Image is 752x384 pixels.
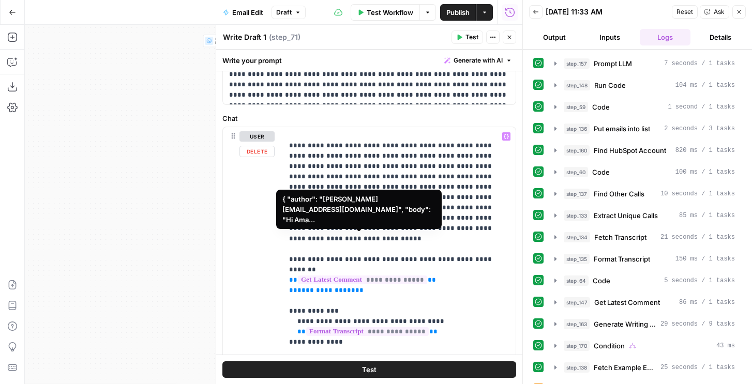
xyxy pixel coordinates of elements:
div: Write your prompt [216,50,522,71]
button: 820 ms / 1 tasks [548,142,741,159]
span: 820 ms / 1 tasks [675,146,735,155]
button: 2 seconds / 3 tasks [548,120,741,137]
span: Fetch Example Emails [594,362,656,373]
label: Chat [222,113,516,124]
button: Inputs [584,29,636,45]
span: Fetch Transcript [594,232,646,242]
span: 1 second / 1 tasks [668,102,735,112]
span: step_170 [564,341,590,351]
span: Find Other Calls [594,189,644,199]
button: 150 ms / 1 tasks [548,251,741,267]
button: 21 seconds / 1 tasks [548,229,741,245]
span: step_133 [564,210,590,221]
span: step_147 [564,297,590,308]
span: 29 seconds / 9 tasks [660,319,735,329]
button: user [239,131,275,142]
span: Email Edit [232,7,263,18]
span: Put emails into list [594,124,650,134]
button: Details [695,29,746,45]
span: step_148 [564,80,590,90]
span: Publish [446,7,470,18]
span: step_136 [564,124,590,134]
span: 25 seconds / 1 tasks [660,363,735,372]
button: 7 seconds / 1 tasks [548,55,741,72]
button: 25 seconds / 1 tasks [548,359,741,376]
button: 5 seconds / 1 tasks [548,272,741,289]
span: Code [592,102,610,112]
span: Code [592,167,610,177]
span: 43 ms [716,341,735,350]
button: 43 ms [548,337,741,354]
span: step_59 [564,102,588,112]
span: step_64 [564,275,589,286]
span: 86 ms / 1 tasks [679,298,735,307]
button: 10 seconds / 1 tasks [548,186,741,202]
button: Test [222,361,516,378]
span: 7 seconds / 1 tasks [664,59,735,68]
button: 86 ms / 1 tasks [548,294,741,311]
button: Ask [700,5,729,19]
button: Reset [672,5,698,19]
div: Run Code · PythonFormat KB Search ResultsStep 169 [203,35,283,47]
button: 29 seconds / 9 tasks [548,316,741,332]
span: step_157 [564,58,590,69]
span: 104 ms / 1 tasks [675,81,735,90]
span: Run Code [594,80,626,90]
button: 1 second / 1 tasks [548,99,741,115]
span: 85 ms / 1 tasks [679,211,735,220]
span: 150 ms / 1 tasks [675,254,735,264]
button: Email Edit [217,4,269,21]
span: ( step_71 ) [269,32,300,42]
span: Generate Writing Instructions [594,319,656,329]
span: Test Workflow [367,7,413,18]
span: 100 ms / 1 tasks [675,167,735,177]
span: step_135 [564,254,590,264]
span: step_163 [564,319,590,329]
button: Logs [640,29,691,45]
span: Reset [676,7,693,17]
span: Test [362,364,377,375]
span: step_137 [564,189,590,199]
button: Draft [272,6,306,19]
button: 104 ms / 1 tasks [548,77,741,94]
span: Find HubSpot Account [594,145,666,156]
button: Test Workflow [351,4,419,21]
span: Condition [594,341,625,351]
button: 85 ms / 1 tasks [548,207,741,224]
span: Ask [714,7,725,17]
span: Prompt LLM [594,58,632,69]
span: Code [593,275,610,286]
span: Test [465,33,478,42]
button: 100 ms / 1 tasks [548,164,741,180]
span: Draft [276,8,292,17]
span: 2 seconds / 3 tasks [664,124,735,133]
textarea: Write Draft 1 [223,32,266,42]
button: Test [452,30,483,44]
button: Delete [239,146,275,157]
span: 21 seconds / 1 tasks [660,233,735,242]
span: Get Latest Comment [594,297,660,308]
span: Format Transcript [594,254,650,264]
span: step_160 [564,145,590,156]
span: 5 seconds / 1 tasks [664,276,735,285]
span: 10 seconds / 1 tasks [660,189,735,198]
span: step_138 [564,362,590,373]
button: Publish [440,4,476,21]
span: Extract Unique Calls [594,210,658,221]
span: step_60 [564,167,588,177]
button: Output [529,29,580,45]
span: step_134 [564,232,590,242]
span: Generate with AI [454,56,503,65]
button: Generate with AI [440,54,516,67]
